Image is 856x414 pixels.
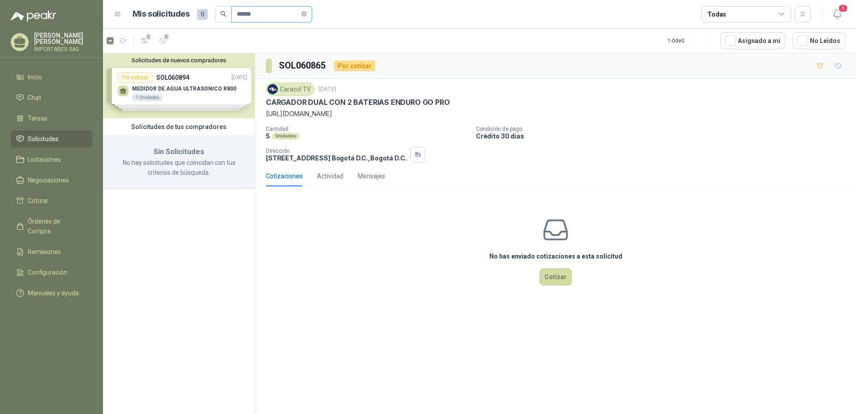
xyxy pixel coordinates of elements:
[266,126,469,132] p: Cantidad
[668,34,713,48] div: 1 - 0 de 0
[11,213,92,240] a: Órdenes de Compra
[266,132,270,140] p: 5
[266,171,303,181] div: Cotizaciones
[114,158,244,177] p: No hay solicitudes que coincidan con tus criterios de búsqueda.
[28,134,59,144] span: Solicitudes
[476,126,852,132] p: Condición de pago
[28,288,79,298] span: Manuales y ayuda
[11,130,92,147] a: Solicitudes
[358,171,385,181] div: Mensajes
[28,267,67,277] span: Configuración
[829,6,845,22] button: 3
[28,216,84,236] span: Órdenes de Compra
[103,53,255,118] div: Solicitudes de nuevos compradoresPor cotizarSOL060894[DATE] MEDIDOR DE AGUA ULTRASONICO R8001 Uni...
[272,133,300,140] div: Unidades
[792,32,845,49] button: No Leídos
[476,132,852,140] p: Crédito 30 días
[28,72,42,82] span: Inicio
[137,34,152,48] button: 1
[266,154,407,162] p: [STREET_ADDRESS] Bogotá D.C. , Bogotá D.C.
[11,89,92,106] a: Chat
[266,148,407,154] p: Dirección
[317,171,343,181] div: Actividad
[11,192,92,209] a: Cotizar
[720,32,785,49] button: Asignado a mi
[266,98,449,107] p: CARGADOR DUAL CON 2 BATERIAS ENDURO GO PRO
[11,243,92,260] a: Remisiones
[301,11,307,17] span: close-circle
[11,264,92,281] a: Configuración
[28,113,47,123] span: Tareas
[103,118,255,135] div: Solicitudes de tus compradores
[11,69,92,86] a: Inicio
[707,9,726,19] div: Todas
[28,175,69,185] span: Negociaciones
[11,285,92,302] a: Manuales y ayuda
[301,10,307,18] span: close-circle
[28,93,41,103] span: Chat
[163,33,170,40] span: 1
[11,151,92,168] a: Licitaciones
[279,59,327,73] h3: SOL060865
[107,57,251,64] button: Solicitudes de nuevos compradores
[489,251,622,261] h3: No has enviado cotizaciones a esta solicitud
[197,9,208,20] span: 0
[266,109,845,119] p: [URL][DOMAIN_NAME]
[28,155,61,164] span: Licitaciones
[268,84,278,94] img: Company Logo
[34,32,92,45] p: [PERSON_NAME] [PERSON_NAME]
[34,47,92,52] p: IMPORTAREX SAS
[114,146,244,158] h3: Sin Solicitudes
[133,8,190,21] h1: Mis solicitudes
[11,172,92,189] a: Negociaciones
[28,247,61,257] span: Remisiones
[11,110,92,127] a: Tareas
[838,4,848,13] span: 3
[28,196,48,206] span: Cotizar
[318,85,336,94] p: [DATE]
[220,11,227,17] span: search
[146,33,152,40] span: 1
[266,82,315,96] div: Caracol TV
[155,34,170,48] button: 1
[539,268,572,285] button: Cotizar
[11,11,56,22] img: Logo peakr
[334,60,375,71] div: Por cotizar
